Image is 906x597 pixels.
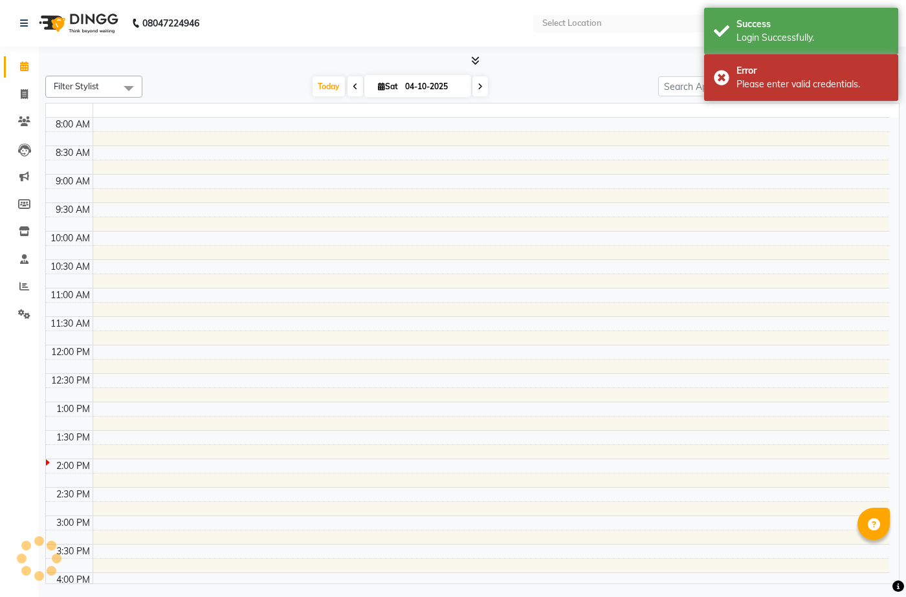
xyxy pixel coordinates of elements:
[54,488,93,501] div: 2:30 PM
[736,78,889,91] div: Please enter valid credentials.
[54,431,93,444] div: 1:30 PM
[54,545,93,558] div: 3:30 PM
[736,64,889,78] div: Error
[542,17,602,30] div: Select Location
[313,76,345,96] span: Today
[33,5,122,41] img: logo
[48,232,93,245] div: 10:00 AM
[54,459,93,473] div: 2:00 PM
[48,317,93,331] div: 11:30 AM
[852,545,893,584] iframe: chat widget
[54,402,93,416] div: 1:00 PM
[401,77,466,96] input: 2025-10-04
[54,81,99,91] span: Filter Stylist
[53,175,93,188] div: 9:00 AM
[142,5,199,41] b: 08047224946
[53,203,93,217] div: 9:30 AM
[48,260,93,274] div: 10:30 AM
[48,288,93,302] div: 11:00 AM
[54,573,93,587] div: 4:00 PM
[736,17,889,31] div: Success
[53,146,93,160] div: 8:30 AM
[49,374,93,387] div: 12:30 PM
[658,76,771,96] input: Search Appointment
[54,516,93,530] div: 3:00 PM
[375,81,401,91] span: Sat
[53,118,93,131] div: 8:00 AM
[736,31,889,45] div: Login Successfully.
[49,345,93,359] div: 12:00 PM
